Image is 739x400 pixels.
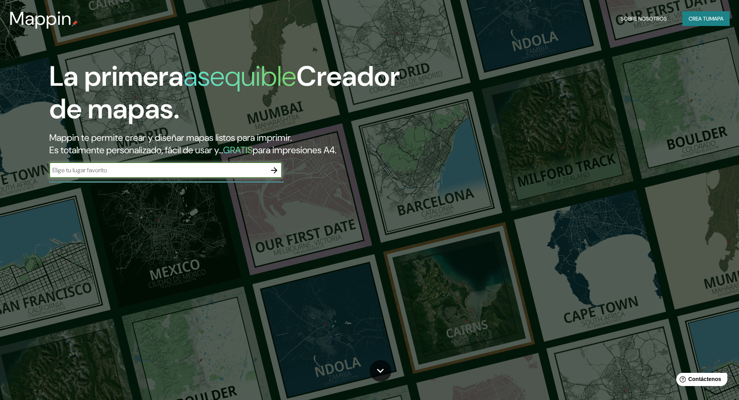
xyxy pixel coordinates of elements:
button: Sobre nosotros [618,11,670,26]
font: Crea tu [689,15,710,22]
font: para impresiones A4. [253,144,336,156]
input: Elige tu lugar favorito [49,166,267,175]
font: mapa [710,15,723,22]
button: Crea tumapa [682,11,730,26]
iframe: Lanzador de widgets de ayuda [670,370,730,391]
font: Mappin [9,6,72,31]
font: GRATIS [223,144,253,156]
img: pin de mapeo [72,20,78,26]
font: Sobre nosotros [621,15,667,22]
font: La primera [49,58,183,94]
font: asequible [183,58,296,94]
font: Es totalmente personalizado, fácil de usar y... [49,144,223,156]
font: Mappin te permite crear y diseñar mapas listos para imprimir. [49,132,292,144]
font: Creador de mapas. [49,58,400,127]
